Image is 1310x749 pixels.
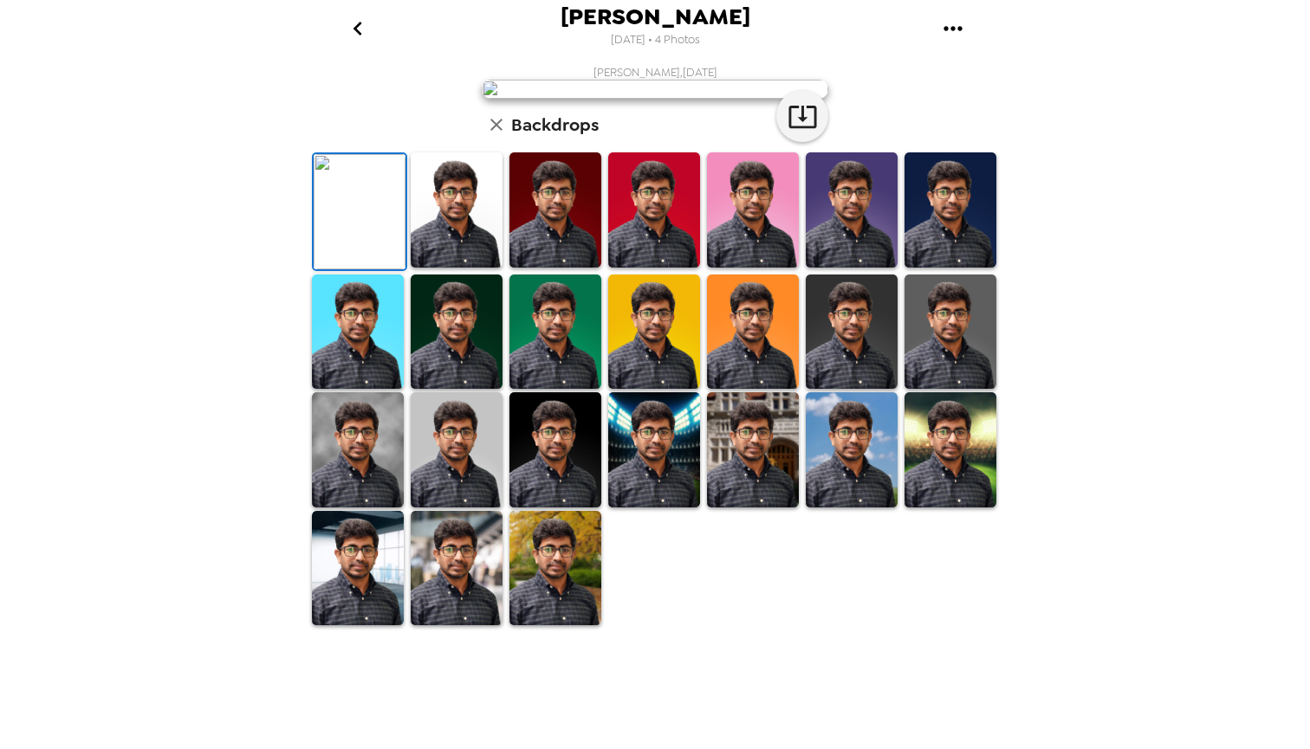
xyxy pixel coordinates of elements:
img: Original [314,154,405,269]
h6: Backdrops [511,111,599,139]
span: [PERSON_NAME] , [DATE] [593,65,717,80]
span: [DATE] • 4 Photos [611,29,700,52]
img: user [482,80,828,99]
span: [PERSON_NAME] [561,5,750,29]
